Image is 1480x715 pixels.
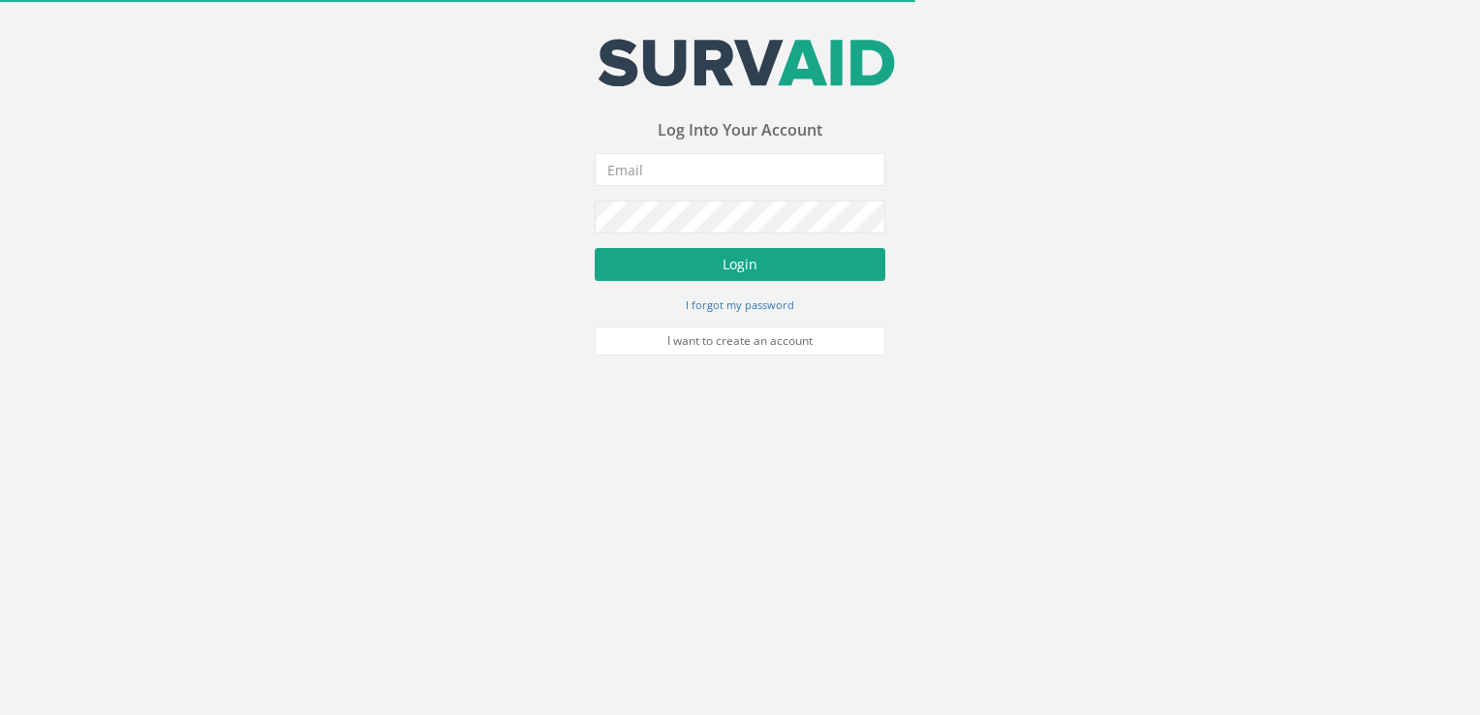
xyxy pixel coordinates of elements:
[595,248,885,281] button: Login
[595,326,885,356] a: I want to create an account
[595,153,885,186] input: Email
[686,297,794,312] small: I forgot my password
[595,122,885,140] h3: Log Into Your Account
[686,295,794,313] a: I forgot my password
